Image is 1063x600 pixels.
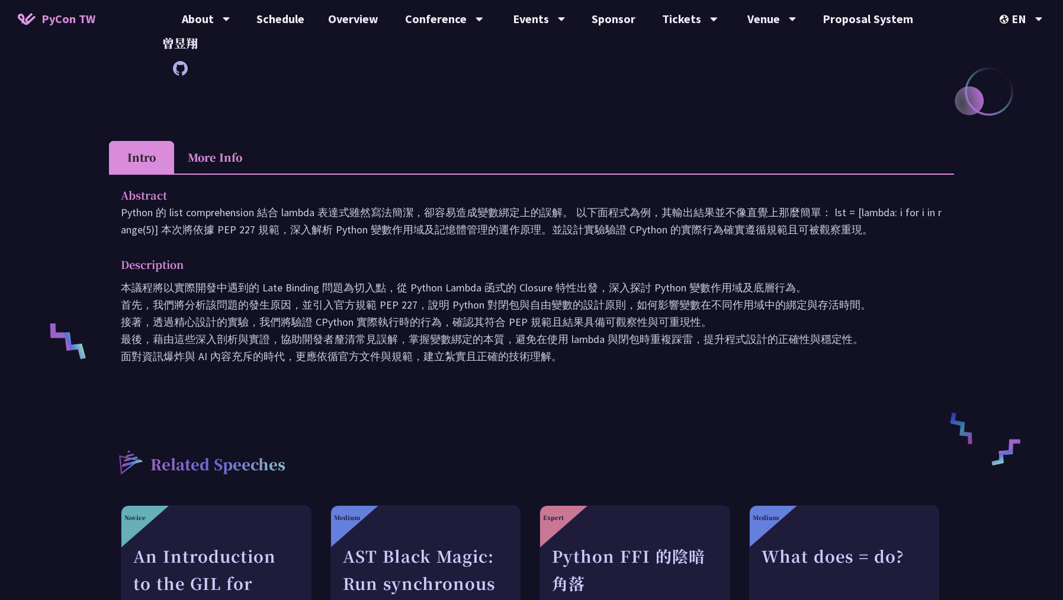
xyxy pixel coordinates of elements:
p: Python 的 list comprehension 結合 lambda 表達式雖然寫法簡潔，卻容易造成變數綁定上的誤解。 以下面程式為例，其輸出結果並不像直覺上那麼簡單： lst = [la... [121,204,942,238]
p: 曾昱翔 [139,34,221,52]
p: 本議程將以實際開發中遇到的 Late Binding 問題為切入點，從 Python Lambda 函式的 Closure 特性出發，深入探討 Python 變數作用域及底層行為。 首先，我們將... [121,279,942,365]
p: Related Speeches [150,454,285,477]
div: Novice [124,513,146,522]
p: Description [121,256,919,273]
li: More Info [174,141,256,174]
div: Medium [334,513,360,522]
div: Expert [543,513,564,522]
span: PyCon TW [41,10,95,28]
li: Intro [109,141,174,174]
div: Medium [753,513,779,522]
img: Locale Icon [1000,15,1011,24]
a: PyCon TW [6,4,107,34]
img: r3.8d01567.svg [101,433,159,490]
p: Abstract [121,187,919,204]
img: Home icon of PyCon TW 2025 [18,13,36,25]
